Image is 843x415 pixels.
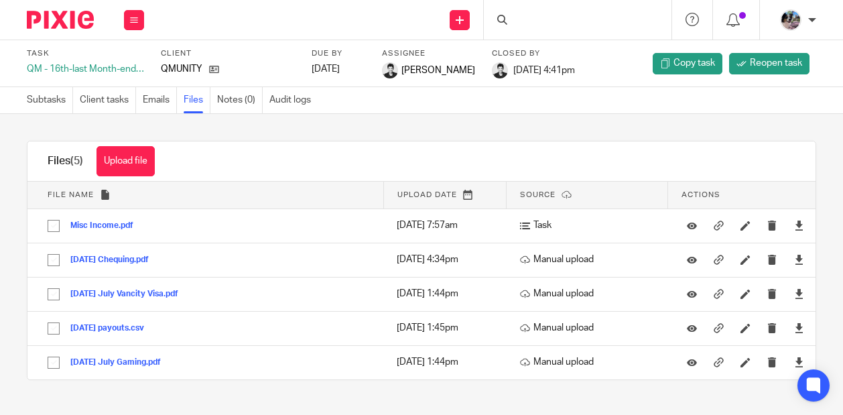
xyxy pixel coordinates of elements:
span: [PERSON_NAME] [401,64,475,77]
a: Files [184,87,210,113]
a: Download [794,287,804,300]
label: Client [161,48,295,59]
button: [DATE] July Gaming.pdf [70,358,171,367]
button: Upload file [96,146,155,176]
span: Actions [682,191,720,198]
span: Source [520,191,556,198]
a: Reopen task [729,53,809,74]
a: Download [794,219,804,232]
img: Pixie [27,11,94,29]
input: Select [41,350,66,375]
button: [DATE] Chequing.pdf [70,255,159,265]
a: Emails [143,87,177,113]
img: squarehead.jpg [492,62,508,78]
span: Copy task [673,56,715,70]
a: Client tasks [80,87,136,113]
p: QMUNITY [161,62,202,76]
a: Subtasks [27,87,73,113]
a: Copy task [653,53,722,74]
label: Task [27,48,144,59]
div: QM - 16th-last Month-end Bookkeeping - July [27,62,144,76]
p: Manual upload [520,287,661,300]
span: File name [48,191,94,198]
p: Manual upload [520,253,661,266]
input: Select [41,282,66,307]
h1: Files [48,154,83,168]
span: Reopen task [750,56,802,70]
input: Select [41,247,66,273]
span: Upload date [397,191,457,198]
p: [DATE] 7:57am [397,219,499,232]
p: [DATE] 1:44pm [397,355,499,369]
p: Task [520,219,661,232]
p: Manual upload [520,355,661,369]
p: [DATE] 1:45pm [397,321,499,335]
a: Download [794,355,804,369]
a: Download [794,321,804,335]
p: [DATE] 4:34pm [397,253,499,266]
span: (5) [70,156,83,166]
a: Download [794,253,804,266]
button: Misc Income.pdf [70,221,143,231]
label: Due by [312,48,365,59]
a: Notes (0) [217,87,263,113]
img: squarehead.jpg [382,62,398,78]
div: [DATE] [312,62,365,76]
input: Select [41,213,66,239]
button: [DATE] July Vancity Visa.pdf [70,290,188,299]
span: [DATE] 4:41pm [513,66,575,75]
input: Select [41,316,66,341]
a: Audit logs [269,87,318,113]
p: [DATE] 1:44pm [397,287,499,300]
img: Screen%20Shot%202020-06-25%20at%209.49.30%20AM.png [780,9,801,31]
button: [DATE] payouts.csv [70,324,154,333]
label: Closed by [492,48,575,59]
label: Assignee [382,48,475,59]
p: Manual upload [520,321,661,335]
